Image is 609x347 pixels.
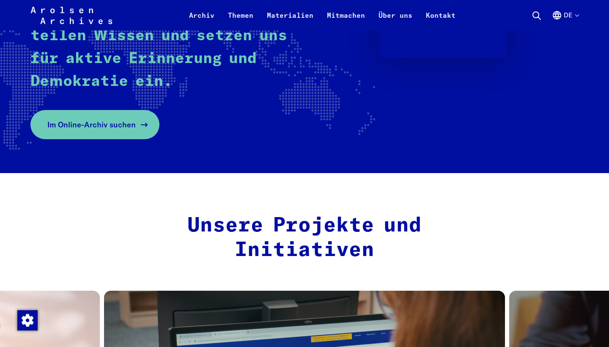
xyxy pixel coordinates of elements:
[47,119,136,130] span: Im Online-Archiv suchen
[17,310,38,330] img: Zustimmung ändern
[320,10,372,30] a: Mitmachen
[30,110,159,139] a: Im Online-Archiv suchen
[260,10,320,30] a: Materialien
[552,10,579,30] button: Deutsch, Sprachauswahl
[419,10,462,30] a: Kontakt
[182,10,221,30] a: Archiv
[182,5,462,25] nav: Primär
[372,10,419,30] a: Über uns
[221,10,260,30] a: Themen
[126,214,483,262] h2: Unsere Projekte und Initiativen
